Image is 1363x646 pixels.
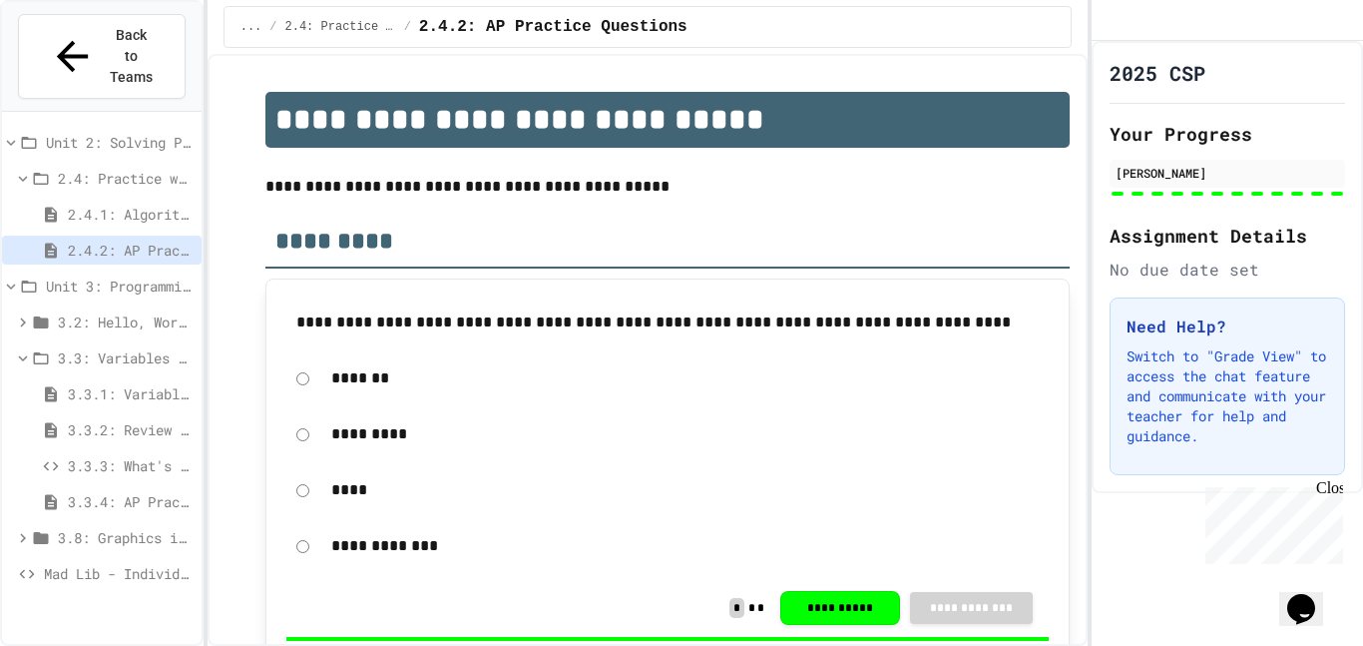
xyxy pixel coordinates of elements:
h3: Need Help? [1127,315,1328,338]
iframe: chat widget [1279,566,1343,626]
span: / [269,19,276,35]
span: 3.3.2: Review - Variables and Data Types [68,419,194,440]
span: 3.2: Hello, World! [58,312,194,332]
span: Mad Lib - Individual Assignment [44,563,194,584]
span: 2.4.2: AP Practice Questions [419,15,687,39]
h2: Assignment Details [1110,222,1345,250]
h1: 2025 CSP [1110,59,1205,87]
span: 3.3: Variables and Data Types [58,347,194,368]
span: Unit 2: Solving Problems in Computer Science [46,132,194,153]
span: / [404,19,411,35]
button: Back to Teams [18,14,186,99]
span: 3.8: Graphics in Python [58,527,194,548]
h2: Your Progress [1110,120,1345,148]
span: Back to Teams [108,25,155,88]
span: 2.4: Practice with Algorithms [58,168,194,189]
span: ... [240,19,262,35]
span: 3.3.4: AP Practice - Variables [68,491,194,512]
div: No due date set [1110,258,1345,282]
span: 3.3.1: Variables and Data Types [68,383,194,404]
span: 2.4: Practice with Algorithms [285,19,396,35]
span: Unit 3: Programming with Python [46,276,194,297]
span: 3.3.3: What's the Type? [68,455,194,476]
iframe: chat widget [1197,479,1343,564]
span: 2.4.1: Algorithm Practice Exercises [68,204,194,225]
div: Chat with us now!Close [8,8,138,127]
div: [PERSON_NAME] [1116,164,1339,182]
p: Switch to "Grade View" to access the chat feature and communicate with your teacher for help and ... [1127,346,1328,446]
span: 2.4.2: AP Practice Questions [68,240,194,261]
